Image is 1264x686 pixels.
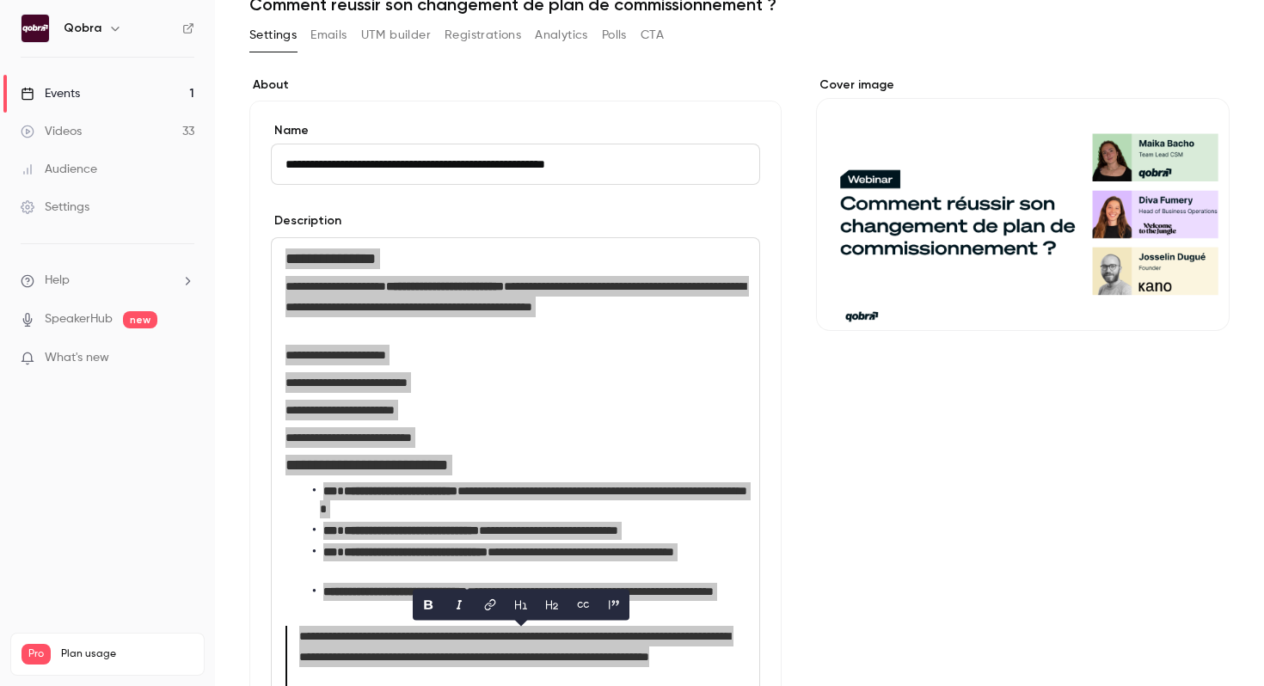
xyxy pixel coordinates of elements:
span: Help [45,272,70,290]
label: About [249,77,782,94]
iframe: Noticeable Trigger [174,351,194,366]
div: Videos [21,123,82,140]
span: Plan usage [61,647,193,661]
span: What's new [45,349,109,367]
span: new [123,311,157,328]
img: Qobra [21,15,49,42]
button: bold [414,591,442,619]
label: Description [271,212,341,230]
button: Analytics [535,21,588,49]
button: blockquote [600,591,628,619]
div: Audience [21,161,97,178]
button: italic [445,591,473,619]
button: CTA [641,21,664,49]
label: Cover image [816,77,1230,94]
span: Pro [21,644,51,665]
div: Events [21,85,80,102]
button: Settings [249,21,297,49]
button: link [476,591,504,619]
button: UTM builder [361,21,431,49]
h6: Qobra [64,20,101,37]
a: SpeakerHub [45,310,113,328]
div: Settings [21,199,89,216]
button: Registrations [445,21,521,49]
li: help-dropdown-opener [21,272,194,290]
section: Cover image [816,77,1230,331]
label: Name [271,122,760,139]
button: Emails [310,21,347,49]
button: Polls [602,21,627,49]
